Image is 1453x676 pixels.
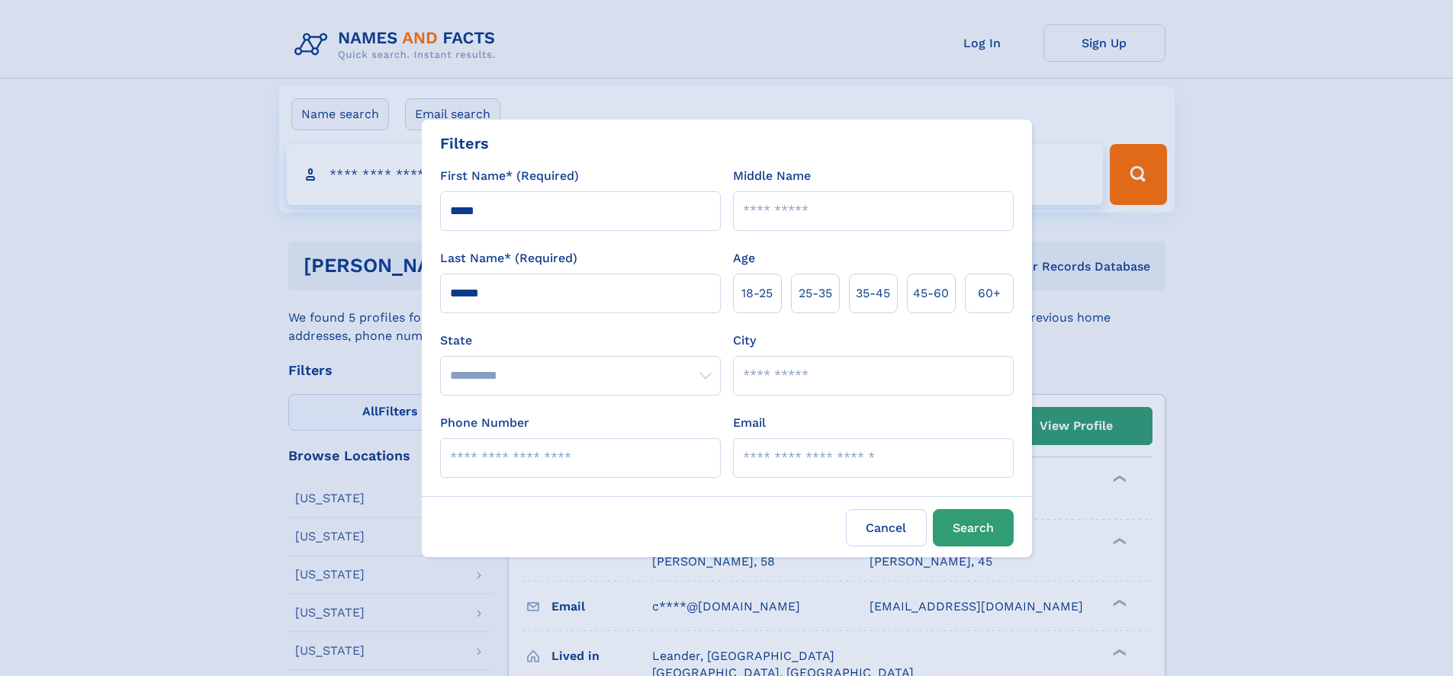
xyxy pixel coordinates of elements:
[733,332,756,350] label: City
[440,167,579,185] label: First Name* (Required)
[733,414,766,432] label: Email
[856,284,890,303] span: 35‑45
[741,284,773,303] span: 18‑25
[978,284,1001,303] span: 60+
[799,284,832,303] span: 25‑35
[440,414,529,432] label: Phone Number
[733,167,811,185] label: Middle Name
[440,332,721,350] label: State
[440,249,577,268] label: Last Name* (Required)
[846,509,927,546] label: Cancel
[440,132,489,155] div: Filters
[733,249,755,268] label: Age
[933,509,1014,546] button: Search
[913,284,949,303] span: 45‑60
